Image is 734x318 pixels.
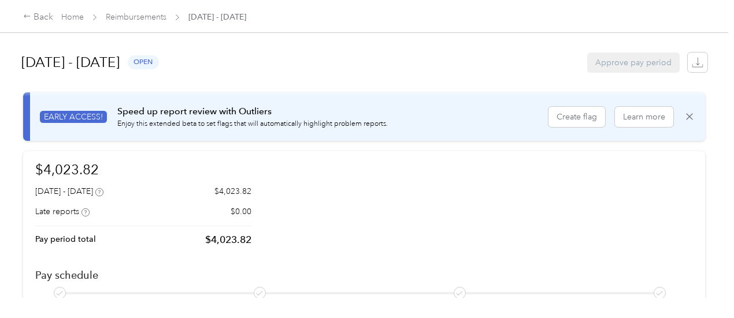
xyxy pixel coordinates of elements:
div: Back [23,10,53,24]
p: Enjoy this extended beta to set flags that will automatically highlight problem reports. [117,119,388,129]
span: open [128,55,159,69]
p: Speed up report review with Outliers [117,104,388,119]
span: [DATE] - [DATE] [188,11,246,23]
h2: Pay schedule [35,269,693,281]
h1: [DATE] - [DATE] [21,48,120,76]
div: Late reports [35,205,90,218]
button: Learn more [615,107,673,127]
a: Home [61,12,84,22]
span: EARLY ACCESS! [40,111,107,123]
div: [DATE] - [DATE] [35,185,103,197]
a: Reimbursements [106,12,166,22]
p: $4,023.82 [214,185,251,197]
p: Pay period total [35,233,96,245]
h1: $4,023.82 [35,159,251,179]
iframe: Everlance-gr Chat Button Frame [669,253,734,318]
p: $0.00 [231,205,251,218]
p: $4,023.82 [205,233,251,247]
button: Create flag [548,107,605,127]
